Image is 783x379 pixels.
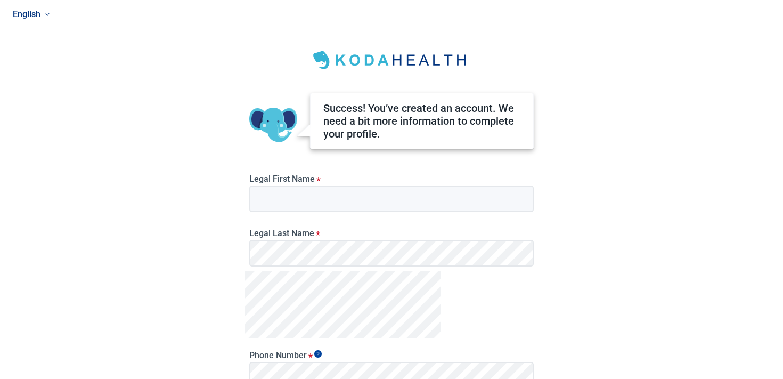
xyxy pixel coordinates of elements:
[323,102,520,140] div: Success! You’ve created an account. We need a bit more information to complete your profile.
[45,12,50,17] span: down
[306,47,477,74] img: Koda Health
[249,174,534,184] label: Legal First Name
[249,350,534,360] label: Phone Number
[249,228,534,238] label: Legal Last Name
[9,5,770,23] a: Current language: English
[314,350,322,358] span: Show tooltip
[249,101,297,149] img: Koda Elephant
